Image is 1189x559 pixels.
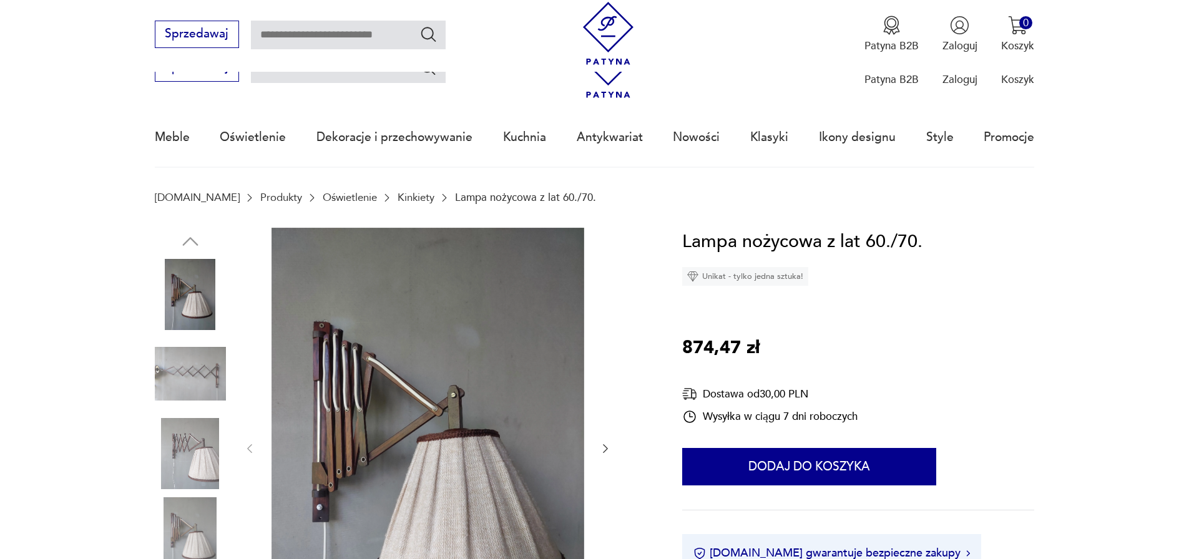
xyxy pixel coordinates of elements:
[155,21,239,48] button: Sprzedawaj
[864,72,919,87] p: Patyna B2B
[1001,72,1034,87] p: Koszyk
[1001,16,1034,53] button: 0Koszyk
[323,192,377,203] a: Oświetlenie
[455,192,596,203] p: Lampa nożycowa z lat 60./70.
[682,409,858,424] div: Wysyłka w ciągu 7 dni roboczych
[155,109,190,166] a: Meble
[864,16,919,53] a: Ikona medaluPatyna B2B
[750,109,788,166] a: Klasyki
[577,109,643,166] a: Antykwariat
[1001,39,1034,53] p: Koszyk
[260,192,302,203] a: Produkty
[682,228,922,256] h1: Lampa nożycowa z lat 60./70.
[864,39,919,53] p: Patyna B2B
[155,259,226,330] img: Zdjęcie produktu Lampa nożycowa z lat 60./70.
[682,386,697,402] img: Ikona dostawy
[503,109,546,166] a: Kuchnia
[673,109,720,166] a: Nowości
[155,418,226,489] img: Zdjęcie produktu Lampa nożycowa z lat 60./70.
[155,338,226,409] img: Zdjęcie produktu Lampa nożycowa z lat 60./70.
[819,109,896,166] a: Ikony designu
[942,16,977,53] button: Zaloguj
[942,72,977,87] p: Zaloguj
[682,267,808,286] div: Unikat - tylko jedna sztuka!
[316,109,472,166] a: Dekoracje i przechowywanie
[966,550,970,557] img: Ikona strzałki w prawo
[398,192,434,203] a: Kinkiety
[984,109,1034,166] a: Promocje
[942,39,977,53] p: Zaloguj
[882,16,901,35] img: Ikona medalu
[682,334,760,362] p: 874,47 zł
[1019,16,1032,29] div: 0
[682,386,858,402] div: Dostawa od 30,00 PLN
[687,271,698,282] img: Ikona diamentu
[155,64,239,74] a: Sprzedawaj
[1008,16,1027,35] img: Ikona koszyka
[864,16,919,53] button: Patyna B2B
[926,109,954,166] a: Style
[419,59,438,77] button: Szukaj
[682,448,936,485] button: Dodaj do koszyka
[577,2,640,65] img: Patyna - sklep z meblami i dekoracjami vintage
[155,192,240,203] a: [DOMAIN_NAME]
[155,30,239,40] a: Sprzedawaj
[950,16,969,35] img: Ikonka użytkownika
[220,109,286,166] a: Oświetlenie
[419,25,438,43] button: Szukaj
